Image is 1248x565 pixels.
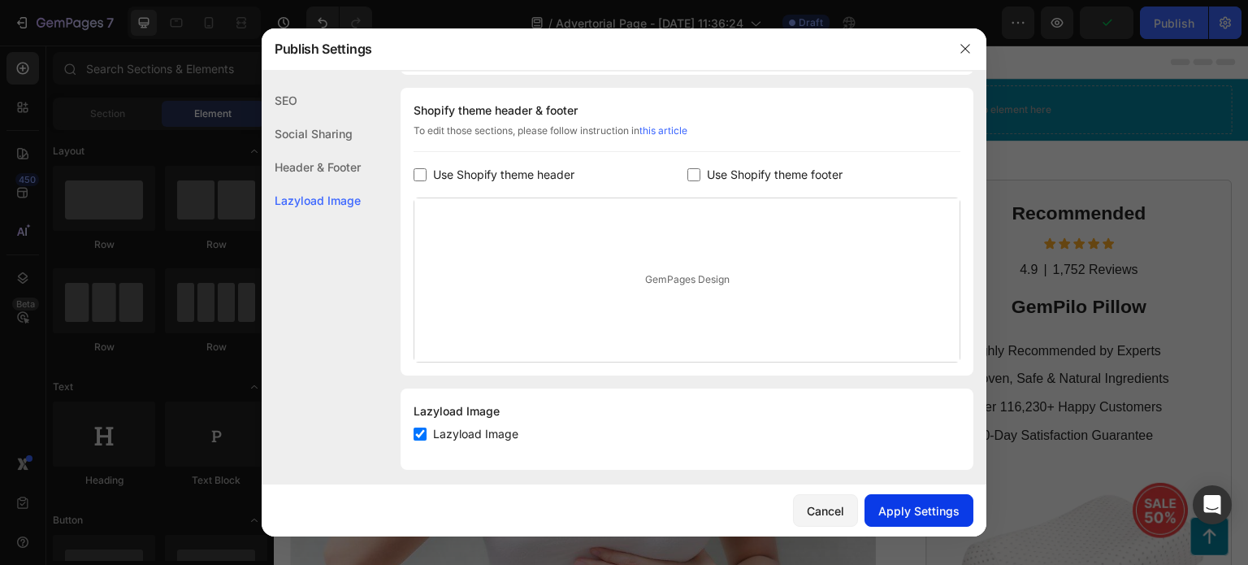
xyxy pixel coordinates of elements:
button: Apply Settings [864,494,973,527]
div: Drop element here [691,58,778,71]
p: 120-Day Satisfaction Guarantee [695,382,895,399]
div: Apply Settings [878,502,960,519]
p: Par le [PERSON_NAME], spécialiste en santé féminine [18,257,600,281]
div: Header & Footer [262,150,361,184]
div: GemPages Design [414,198,960,362]
div: Social Sharing [262,117,361,150]
p: | [770,216,773,233]
div: To edit those sections, please follow instruction in [414,124,960,152]
div: Shopify theme header & footer [414,101,960,120]
span: Lazyload Image [433,424,518,444]
button: Cancel [793,494,858,527]
a: this article [639,124,687,137]
div: Cancel [807,502,844,519]
p: Avis du [PERSON_NAME] [18,47,483,81]
span: Use Shopify theme header [433,165,574,185]
p: Over 116,230+ Happy Customers [695,354,895,371]
h2: Recommended [673,154,938,182]
strong: Une découverte médicale qui pousse des milliers de femmes à abandonner les soutiens-gorge à armat... [18,137,577,237]
div: Open Intercom Messenger [1193,485,1232,524]
h2: GemPilo Pillow [673,248,938,276]
div: SEO [262,84,361,117]
div: Publish Settings [262,28,944,70]
h1: 🩺 [16,134,602,242]
p: 1,752 Reviews [779,216,864,233]
p: 4.9 [747,216,765,233]
span: Use Shopify theme footer [707,165,843,185]
p: Proven, Safe & Natural Ingredients [695,325,895,342]
div: Lazyload Image [262,184,361,217]
div: Lazyload Image [414,402,960,421]
p: Highly Recommended by Experts [695,298,895,315]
